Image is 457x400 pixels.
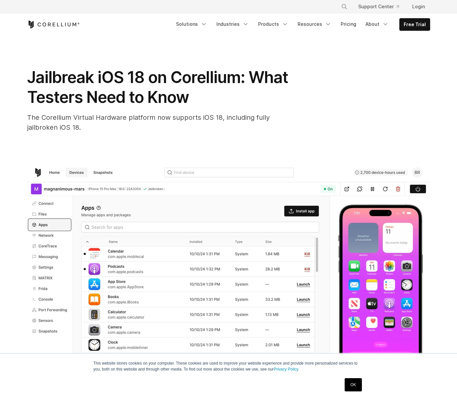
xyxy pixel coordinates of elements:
a: Privacy Policy. [274,367,299,372]
a: OK [345,378,362,391]
a: Solutions [172,18,211,30]
div: Navigation Menu [172,18,430,31]
a: Login [407,1,430,13]
a: Resources [294,18,335,30]
a: Products [254,18,292,30]
span: The Corellium Virtual Hardware platform now supports iOS 18, including fully jailbroken iOS 18. [27,113,270,131]
span: Jailbreak iOS 18 on Corellium: What Testers Need to Know [27,67,288,107]
div: Navigation Menu [333,1,430,13]
a: Pricing [337,18,360,30]
a: About [362,18,393,30]
a: Industries [212,18,253,30]
button: Search [338,1,350,13]
a: Support Center [353,1,404,13]
a: Free Trial [400,19,430,30]
p: This website stores cookies on your computer. These cookies are used to improve your website expe... [93,360,364,372]
a: Corellium Home [27,21,80,28]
